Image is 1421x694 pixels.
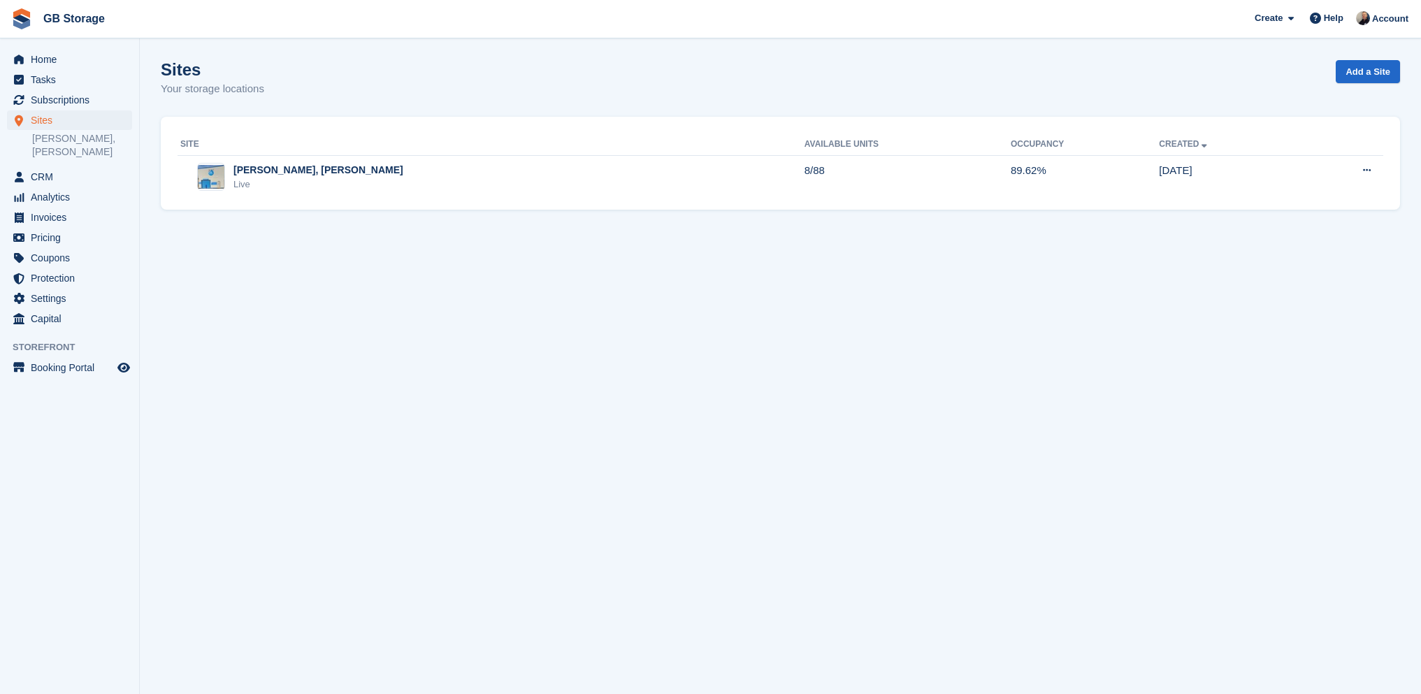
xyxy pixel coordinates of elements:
[7,50,132,69] a: menu
[1011,155,1159,198] td: 89.62%
[31,50,115,69] span: Home
[161,81,264,97] p: Your storage locations
[161,60,264,79] h1: Sites
[178,133,805,156] th: Site
[7,110,132,130] a: menu
[1372,12,1408,26] span: Account
[7,309,132,328] a: menu
[7,90,132,110] a: menu
[805,155,1011,198] td: 8/88
[233,163,403,178] div: [PERSON_NAME], [PERSON_NAME]
[31,90,115,110] span: Subscriptions
[31,208,115,227] span: Invoices
[31,358,115,377] span: Booking Portal
[7,268,132,288] a: menu
[38,7,110,30] a: GB Storage
[115,359,132,376] a: Preview store
[7,289,132,308] a: menu
[31,228,115,247] span: Pricing
[31,110,115,130] span: Sites
[13,340,139,354] span: Storefront
[31,167,115,187] span: CRM
[1255,11,1283,25] span: Create
[1159,139,1210,149] a: Created
[1336,60,1400,83] a: Add a Site
[805,133,1011,156] th: Available Units
[31,187,115,207] span: Analytics
[7,187,132,207] a: menu
[233,178,403,191] div: Live
[7,167,132,187] a: menu
[11,8,32,29] img: stora-icon-8386f47178a22dfd0bd8f6a31ec36ba5ce8667c1dd55bd0f319d3a0aa187defe.svg
[1356,11,1370,25] img: Karl Walker
[198,165,224,189] img: Image of Shaw, Oldham site
[31,248,115,268] span: Coupons
[7,358,132,377] a: menu
[7,70,132,89] a: menu
[1011,133,1159,156] th: Occupancy
[1159,155,1301,198] td: [DATE]
[7,228,132,247] a: menu
[31,268,115,288] span: Protection
[7,248,132,268] a: menu
[31,70,115,89] span: Tasks
[7,208,132,227] a: menu
[31,309,115,328] span: Capital
[31,289,115,308] span: Settings
[32,132,132,159] a: [PERSON_NAME], [PERSON_NAME]
[1324,11,1343,25] span: Help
